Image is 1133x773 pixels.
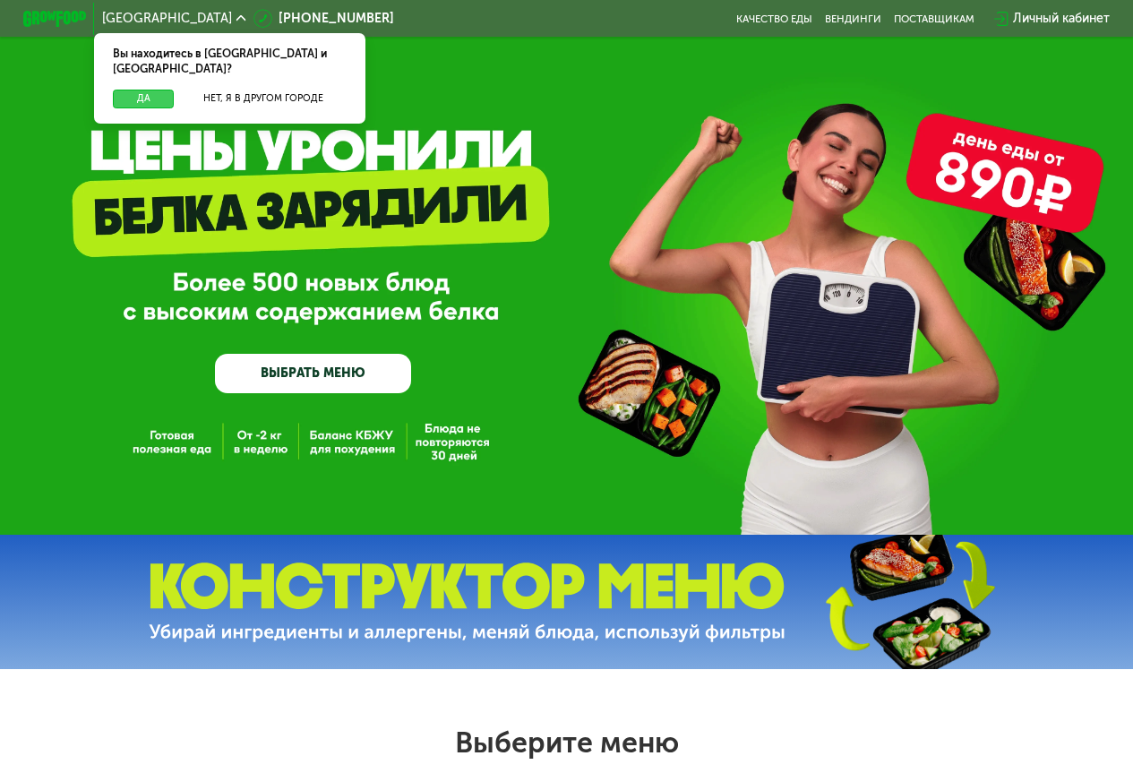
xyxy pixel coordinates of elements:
a: [PHONE_NUMBER] [253,9,394,28]
div: Вы находитесь в [GEOGRAPHIC_DATA] и [GEOGRAPHIC_DATA]? [94,33,365,90]
div: Личный кабинет [1013,9,1110,28]
div: поставщикам [894,13,974,25]
a: Качество еды [736,13,812,25]
a: ВЫБРАТЬ МЕНЮ [215,354,411,393]
h2: Выберите меню [50,725,1083,760]
button: Да [113,90,174,108]
span: [GEOGRAPHIC_DATA] [102,13,232,25]
button: Нет, я в другом городе [180,90,346,108]
a: Вендинги [825,13,881,25]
